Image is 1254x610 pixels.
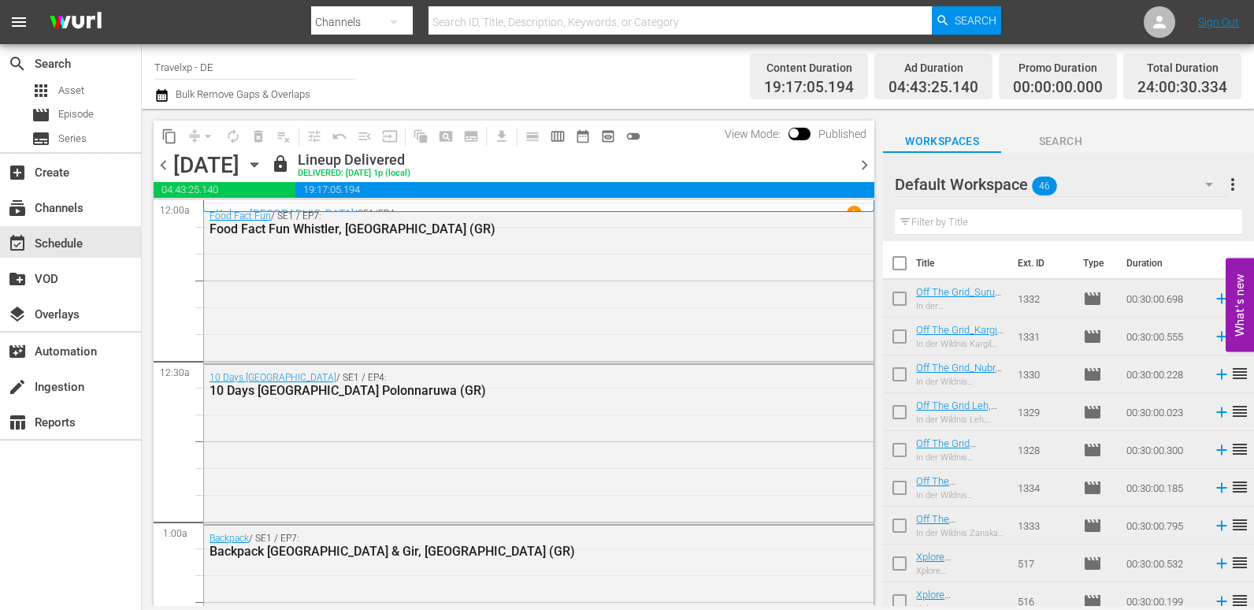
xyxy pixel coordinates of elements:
[378,208,395,219] p: EP4
[216,207,354,220] a: Xplore [GEOGRAPHIC_DATA]
[1011,393,1077,431] td: 1329
[1120,355,1207,393] td: 00:30:00.228
[1230,402,1249,421] span: reorder
[1074,241,1117,285] th: Type
[154,155,173,175] span: chevron_left
[575,128,591,144] span: date_range_outlined
[514,121,545,151] span: Day Calendar View
[377,124,403,149] span: Update Metadata from Key Asset
[8,234,27,253] span: Schedule
[210,372,336,383] a: 10 Days [GEOGRAPHIC_DATA]
[764,57,854,79] div: Content Duration
[916,362,1004,409] a: Off The Grid_Nubra Valley, [GEOGRAPHIC_DATA] (GR)
[1011,507,1077,545] td: 1333
[916,324,1004,359] a: Off The Grid_Kargil, [GEOGRAPHIC_DATA] (GR)
[298,169,410,179] div: DELIVERED: [DATE] 1p (local)
[916,528,1005,538] div: In der Wildnis Zanskar, [GEOGRAPHIC_DATA]
[8,305,27,324] span: Overlays
[1137,79,1227,97] span: 24:00:30.334
[889,57,978,79] div: Ad Duration
[1008,241,1074,285] th: Ext. ID
[916,286,1004,333] a: Off The Grid_Suru Valley, [GEOGRAPHIC_DATA] (GR)
[1001,132,1119,151] span: Search
[154,182,295,198] span: 04:43:25.140
[1230,364,1249,383] span: reorder
[1013,79,1103,97] span: 00:00:00.000
[1213,328,1230,345] svg: Add to Schedule
[8,163,27,182] span: Create
[1011,318,1077,355] td: 1331
[458,124,484,149] span: Create Series Block
[32,106,50,125] span: Episode
[1230,591,1249,610] span: reorder
[295,182,874,198] span: 19:17:05.194
[173,88,310,100] span: Bulk Remove Gaps & Overlaps
[157,124,182,149] span: Copy Lineup
[8,199,27,218] span: Channels
[9,13,28,32] span: menu
[182,124,221,149] span: Remove Gaps & Overlaps
[570,124,595,149] span: Month Calendar View
[1226,259,1254,352] button: Open Feedback Widget
[210,533,785,559] div: / SE1 / EP7:
[271,124,296,149] span: Clear Lineup
[916,452,1005,463] div: In der Wildnis Tsomoriri, [GEOGRAPHIC_DATA]
[210,221,785,236] div: Food Fact Fun Whistler, [GEOGRAPHIC_DATA] (GR)
[221,124,246,149] span: Loop Content
[1213,366,1230,383] svg: Add to Schedule
[1011,280,1077,318] td: 1332
[1011,469,1077,507] td: 1334
[1120,507,1207,545] td: 00:30:00.795
[1137,57,1227,79] div: Total Duration
[1083,478,1102,497] span: Episode
[210,544,785,559] div: Backpack [GEOGRAPHIC_DATA] & Gir, [GEOGRAPHIC_DATA] (GR)
[1230,440,1249,459] span: reorder
[1083,554,1102,573] span: Episode
[1213,404,1230,421] svg: Add to Schedule
[327,124,352,149] span: Revert to Primary Episode
[403,121,433,151] span: Refresh All Search Blocks
[352,124,377,149] span: Fill episodes with ad slates
[932,6,1001,35] button: Search
[1083,403,1102,422] span: Episode
[811,128,874,140] span: Published
[788,128,800,139] span: Toggle to switch from Published to Draft view.
[58,131,87,147] span: Series
[916,241,1008,285] th: Title
[1083,441,1102,459] span: Episode
[358,208,378,219] p: SE1 /
[1083,289,1102,308] span: Episode
[38,4,113,41] img: ans4CAIJ8jUAAAAAAAAAAAAAAAAAAAAAAAAgQb4GAAAAAAAAAAAAAAAAAAAAAAAAJMjXAAAAAAAAAAAAAAAAAAAAAAAAgAT5G...
[1117,241,1211,285] th: Duration
[1230,515,1249,534] span: reorder
[600,128,616,144] span: preview_outlined
[855,155,874,175] span: chevron_right
[916,566,1005,576] div: Xplore [GEOGRAPHIC_DATA] Chhattisgarh 3
[173,152,239,178] div: [DATE]
[354,208,358,219] p: /
[916,400,1004,435] a: Off The Grid Leh, [GEOGRAPHIC_DATA] (GR)
[545,124,570,149] span: Week Calendar View
[625,128,641,144] span: toggle_off
[8,270,27,288] span: VOD
[1213,479,1230,497] svg: Add to Schedule
[210,383,785,398] div: 10 Days [GEOGRAPHIC_DATA] Polonnaruwa (GR)
[1120,318,1207,355] td: 00:30:00.555
[1083,327,1102,346] span: Episode
[210,210,271,221] a: Food Fact Fun
[1230,553,1249,572] span: reorder
[621,124,646,149] span: 24 hours Lineup View is OFF
[889,79,978,97] span: 04:43:25.140
[1213,517,1230,534] svg: Add to Schedule
[916,377,1005,387] div: In der Wildnis [GEOGRAPHIC_DATA], [GEOGRAPHIC_DATA]
[210,372,785,398] div: / SE1 / EP4:
[955,6,996,35] span: Search
[8,413,27,432] span: Reports
[1120,393,1207,431] td: 00:30:00.023
[916,415,1005,425] div: In der Wildnis Leh, [GEOGRAPHIC_DATA]
[1213,290,1230,307] svg: Add to Schedule
[916,301,1005,311] div: In der [GEOGRAPHIC_DATA], [GEOGRAPHIC_DATA]
[210,533,249,544] a: Backpack
[58,106,94,122] span: Episode
[916,551,1004,598] a: Xplore [GEOGRAPHIC_DATA] Chhattisgarh 3 (GR)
